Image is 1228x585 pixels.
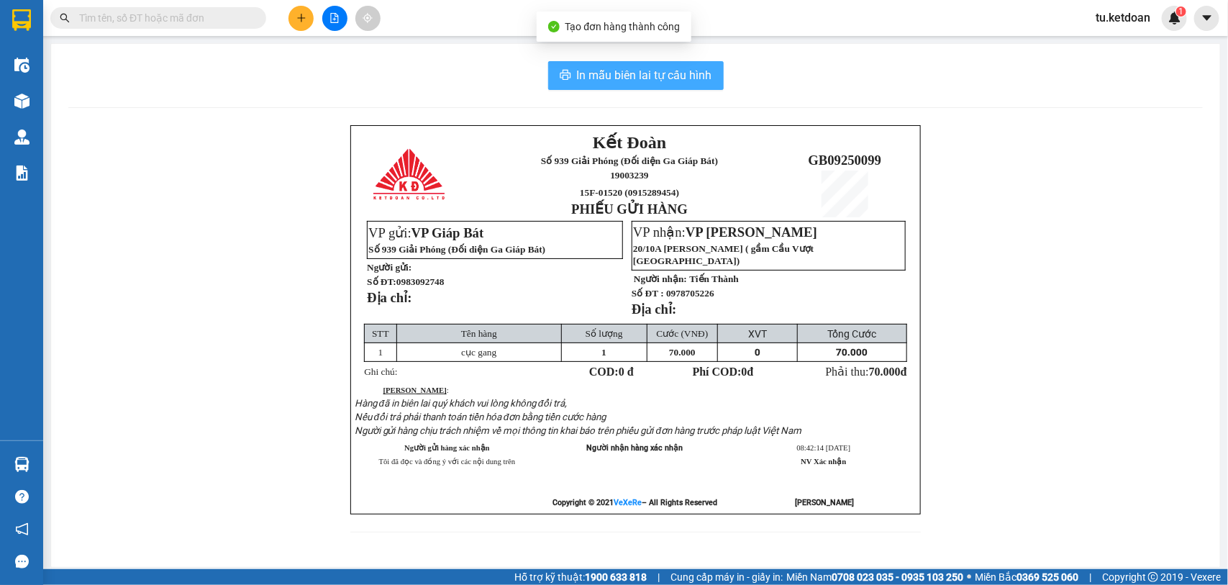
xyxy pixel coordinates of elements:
input: Tìm tên, số ĐT hoặc mã đơn [79,10,249,26]
button: printerIn mẫu biên lai tự cấu hình [548,61,724,90]
span: Hàng đã in biên lai quý khách vui lòng không đổi trả, [355,398,568,409]
span: Miền Bắc [975,569,1078,585]
span: Số 939 Giải Phóng (Đối diện Ga Giáp Bát) [541,155,718,166]
span: Nếu đổi trả phải thanh toán tiền hóa đơn bằng tiền cước hàng [355,412,606,422]
strong: COD: [589,366,634,378]
span: In mẫu biên lai tự cấu hình [577,66,712,84]
span: | [1089,569,1091,585]
span: question-circle [15,490,29,504]
span: 0 [755,347,760,358]
span: Kết Đoàn [593,133,666,152]
span: 0978705226 [666,288,714,299]
strong: Phí COD: đ [693,366,754,378]
strong: [PERSON_NAME] [383,386,447,394]
span: Số lượng [586,328,623,339]
img: warehouse-icon [14,130,29,145]
span: 70.000 [869,366,901,378]
span: Phải thu: [826,366,907,378]
strong: Địa chỉ: [632,301,676,317]
strong: Địa chỉ: [367,290,411,305]
span: message [15,555,29,568]
img: logo [373,149,447,201]
span: 70.000 [669,347,696,358]
span: VP Giáp Bát [411,225,484,240]
strong: NV Xác nhận [801,458,846,466]
span: Người gửi hàng chịu trách nhiệm về mọi thông tin khai báo trên phiếu gửi đơn hàng trước pháp luật... [355,425,801,436]
strong: PHIẾU GỬI HÀNG [571,201,688,217]
span: 70.000 [836,347,868,358]
button: plus [288,6,314,31]
span: GB09250099 [809,153,882,168]
sup: 1 [1176,6,1186,17]
span: Tạo đơn hàng thành công [565,21,681,32]
span: Cung cấp máy in - giấy in: [670,569,783,585]
strong: Người gửi: [367,262,411,273]
span: 19003239 [68,66,106,77]
span: Kết Đoàn [50,8,124,27]
span: VP [PERSON_NAME] [686,225,817,240]
span: 1 [1178,6,1183,17]
a: VeXeRe [614,498,642,507]
span: check-circle [548,21,560,32]
span: Số 939 Giải Phóng (Đối diện Ga Giáp Bát) [368,244,545,255]
strong: [PERSON_NAME] [795,498,854,507]
span: | [658,569,660,585]
span: Cước (VNĐ) [657,328,709,339]
span: Số 939 Giải Phóng (Đối diện Ga Giáp Bát) [49,30,126,63]
span: Ghi chú: [364,366,397,377]
span: 1 [601,347,606,358]
button: caret-down [1194,6,1219,31]
span: caret-down [1201,12,1214,24]
button: file-add [322,6,347,31]
button: aim [355,6,381,31]
span: cục gang [461,347,496,358]
span: printer [560,69,571,83]
td: XVT [718,325,797,343]
span: plus [296,13,306,23]
img: icon-new-feature [1168,12,1181,24]
span: 0 [742,366,747,378]
span: tu.ketdoan [1084,9,1162,27]
img: warehouse-icon [14,94,29,109]
strong: PHIẾU GỬI HÀNG [51,105,124,136]
img: solution-icon [14,165,29,181]
strong: Copyright © 2021 – All Rights Reserved [552,498,717,507]
span: GB09250098 [135,72,209,87]
span: VP nhận: [633,225,817,240]
span: 0983092748 [396,276,445,287]
strong: Người nhận: [634,273,687,284]
span: 15F-01520 (0915289454) [580,187,679,198]
img: logo-vxr [12,9,31,31]
span: copyright [1148,572,1158,582]
span: 08:42:14 [DATE] [796,444,850,452]
span: Tiến Thành [689,273,739,284]
strong: Người gửi hàng xác nhận [404,444,490,452]
span: 19003239 [610,170,648,181]
span: notification [15,522,29,536]
img: warehouse-icon [14,457,29,472]
strong: Số ĐT: [367,276,444,287]
span: Tên hàng [461,328,497,339]
strong: Số ĐT : [632,288,664,299]
span: search [60,13,70,23]
strong: 0708 023 035 - 0935 103 250 [832,571,963,583]
strong: 0369 525 060 [1016,571,1078,583]
span: Miền Nam [786,569,963,585]
span: : [383,386,449,394]
span: STT [372,328,389,339]
img: logo [7,46,39,98]
span: ⚪️ [967,574,971,580]
span: file-add [329,13,340,23]
span: 0 đ [619,366,634,378]
span: Hỗ trợ kỹ thuật: [514,569,647,585]
span: VP gửi: [368,225,483,240]
span: 1 [378,347,383,358]
img: warehouse-icon [14,58,29,73]
span: đ [901,366,907,378]
span: aim [363,13,373,23]
span: 20/10A [PERSON_NAME] ( gầm Cầu Vượt [GEOGRAPHIC_DATA]) [633,243,814,266]
span: Tôi đã đọc và đồng ý với các nội dung trên [379,458,516,466]
strong: 1900 633 818 [585,571,647,583]
span: 15F-01520 (0915289454) [60,80,115,102]
span: Người nhận hàng xác nhận [586,443,683,453]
